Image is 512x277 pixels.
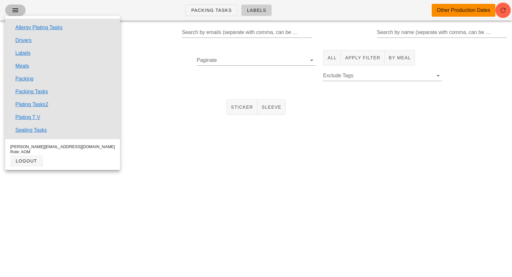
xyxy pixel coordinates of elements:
[10,144,115,149] div: [PERSON_NAME][EMAIL_ADDRESS][DOMAIN_NAME]
[257,99,285,115] button: Sleeve
[323,50,341,65] button: All
[437,6,490,14] div: Other Production Dates
[15,113,40,121] a: Plating T V
[10,155,42,167] button: logout
[15,88,48,96] a: Packing Tasks
[388,55,411,60] span: By Meal
[15,24,62,31] a: Allergy Plating Tasks
[345,55,380,60] span: Apply Filter
[15,49,30,57] a: Labels
[323,71,442,81] div: Exclude Tags
[15,62,29,70] a: Meals
[385,50,415,65] button: By Meal
[15,75,34,83] a: Packing
[341,50,384,65] button: Apply Filter
[227,99,258,115] button: Sticker
[15,37,32,44] a: Drivers
[231,105,253,110] span: Sticker
[15,101,48,108] a: Plating Tasks2
[247,8,267,13] span: Labels
[327,55,337,60] span: All
[241,4,272,16] a: Labels
[197,55,316,65] div: Paginate
[15,126,47,134] a: Sealing Tasks
[191,8,232,13] span: Packing Tasks
[10,149,115,155] div: Role: AOM
[186,4,237,16] a: Packing Tasks
[15,158,37,164] span: logout
[261,105,281,110] span: Sleeve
